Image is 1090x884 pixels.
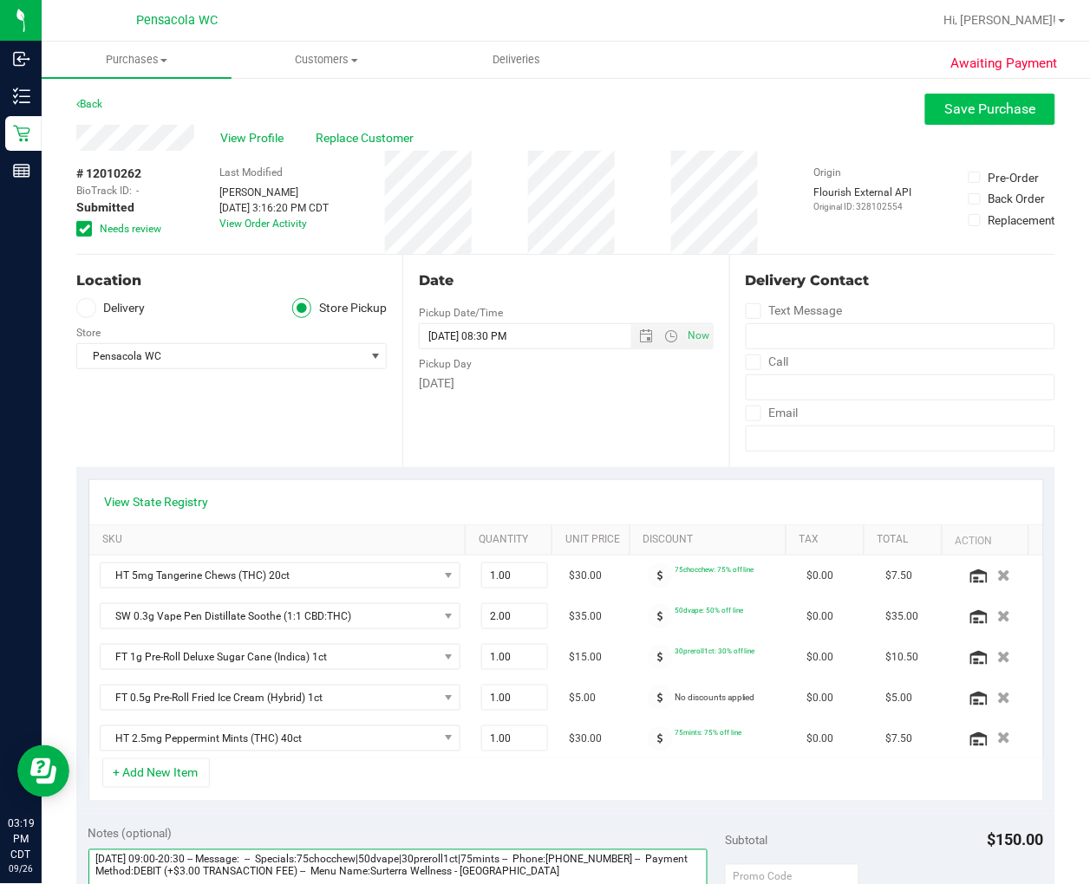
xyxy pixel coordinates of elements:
div: Delivery Contact [746,270,1055,291]
inline-svg: Inventory [13,88,30,105]
a: View Order Activity [219,218,307,230]
span: $35.00 [569,608,602,625]
label: Store Pickup [292,298,388,318]
div: [DATE] 3:16:20 PM CDT [219,200,329,216]
span: SW 0.3g Vape Pen Distillate Soothe (1:1 CBD:THC) [101,604,438,628]
span: $150.00 [988,831,1044,849]
a: Quantity [479,533,545,547]
span: 75chocchew: 75% off line [675,565,754,574]
span: $10.50 [886,649,919,666]
span: Open the time view [656,329,686,343]
span: Purchases [42,52,232,68]
input: 2.00 [482,604,548,628]
inline-svg: Reports [13,162,30,179]
inline-svg: Retail [13,125,30,142]
span: FT 0.5g Pre-Roll Fried Ice Cream (Hybrid) 1ct [101,686,438,710]
input: Format: (999) 999-9999 [746,374,1055,400]
input: 1.00 [482,686,548,710]
label: Pickup Day [419,356,472,372]
span: Open the date view [631,329,661,343]
a: Discount [643,533,779,547]
span: $30.00 [569,731,602,747]
input: 1.00 [482,563,548,588]
button: + Add New Item [102,758,210,788]
a: View State Registry [105,493,209,510]
th: Action [942,525,1028,556]
div: Replacement [989,211,1055,229]
span: - [136,183,139,198]
a: Customers [232,42,421,78]
input: 1.00 [482,726,548,751]
span: $0.00 [806,649,833,666]
div: Flourish External API [814,185,912,213]
span: 30preroll1ct: 30% off line [675,647,755,655]
div: [PERSON_NAME] [219,185,329,200]
iframe: Resource center [17,745,69,797]
span: Subtotal [725,834,767,848]
span: Customers [232,52,421,68]
span: $5.00 [569,690,596,706]
label: Call [746,349,789,374]
span: Hi, [PERSON_NAME]! [944,13,1057,27]
a: Deliveries [421,42,611,78]
a: Tax [800,533,857,547]
span: $35.00 [886,608,919,625]
span: Deliveries [469,52,564,68]
span: $15.00 [569,649,602,666]
span: $0.00 [806,690,833,706]
div: [DATE] [419,374,713,393]
label: Delivery [76,298,146,318]
span: NO DATA FOUND [100,725,460,751]
a: Purchases [42,42,232,78]
span: 75mints: 75% off line [675,728,741,737]
label: Last Modified [219,165,283,180]
span: No discounts applied [675,692,755,702]
span: # 12010262 [76,165,141,183]
span: Notes (optional) [88,827,173,841]
span: HT 2.5mg Peppermint Mints (THC) 40ct [101,726,438,751]
label: Text Message [746,298,843,323]
div: Date [419,270,713,291]
span: Save Purchase [945,101,1036,117]
span: Pensacola WC [77,344,364,368]
span: BioTrack ID: [76,183,132,198]
span: HT 5mg Tangerine Chews (THC) 20ct [101,563,438,588]
p: 03:19 PM CDT [8,816,34,863]
inline-svg: Inbound [13,50,30,68]
a: Total [878,533,935,547]
span: Pensacola WC [136,13,218,28]
label: Pickup Date/Time [419,305,503,321]
span: $0.00 [806,568,833,584]
span: $0.00 [806,731,833,747]
div: Location [76,270,387,291]
p: 09/26 [8,863,34,876]
span: $0.00 [806,608,833,625]
span: $5.00 [886,690,913,706]
span: 50dvape: 50% off line [675,606,743,614]
span: Replace Customer [316,129,420,147]
input: 1.00 [482,645,548,669]
div: Pre-Order [989,169,1040,186]
span: View Profile [220,129,290,147]
span: NO DATA FOUND [100,685,460,711]
label: Email [746,400,799,426]
span: Submitted [76,198,134,217]
span: $7.50 [886,731,913,747]
label: Origin [814,165,842,180]
span: select [364,344,386,368]
a: Unit Price [565,533,623,547]
span: Awaiting Payment [950,54,1057,74]
span: NO DATA FOUND [100,562,460,588]
a: SKU [102,533,458,547]
span: NO DATA FOUND [100,644,460,670]
span: $30.00 [569,568,602,584]
span: Needs review [100,221,161,237]
label: Store [76,325,101,341]
button: Save Purchase [925,94,1055,125]
a: Back [76,98,102,110]
span: FT 1g Pre-Roll Deluxe Sugar Cane (Indica) 1ct [101,645,438,669]
span: $7.50 [886,568,913,584]
div: Back Order [989,190,1046,207]
span: NO DATA FOUND [100,603,460,629]
p: Original ID: 328102554 [814,200,912,213]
